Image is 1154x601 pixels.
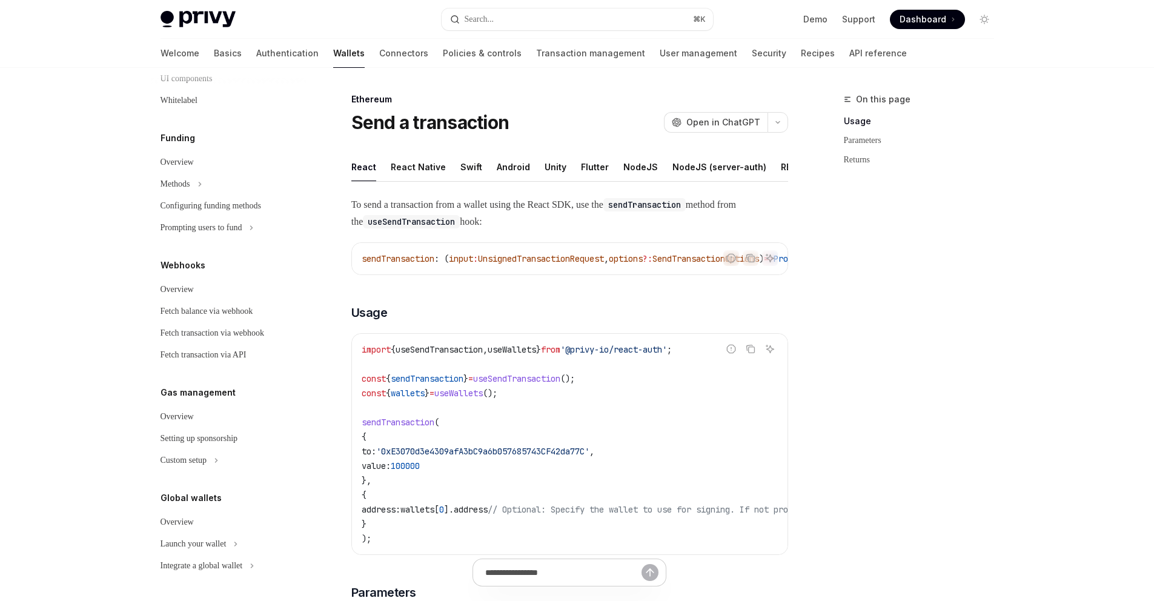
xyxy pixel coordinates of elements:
span: import [362,344,391,355]
span: sendTransaction [362,253,434,264]
button: Toggle Prompting users to fund section [151,217,306,239]
div: React Native [391,153,446,181]
span: ( [434,417,439,428]
a: Fetch transaction via webhook [151,322,306,344]
div: Android [497,153,530,181]
a: Dashboard [890,10,965,29]
span: '@privy-io/react-auth' [560,344,667,355]
span: 100000 [391,460,420,471]
span: // Optional: Specify the wallet to use for signing. If not provided, the first wallet will be used. [488,504,967,515]
div: Overview [161,515,194,530]
button: Toggle Custom setup section [151,450,306,471]
a: Returns [844,150,1004,170]
a: Wallets [333,39,365,68]
a: Whitelabel [151,90,306,111]
span: wallets [400,504,434,515]
div: Fetch transaction via API [161,348,247,362]
button: Open search [442,8,713,30]
span: address [454,504,488,515]
div: Flutter [581,153,609,181]
button: Toggle Integrate a global wallet section [151,555,306,577]
span: } [536,344,541,355]
span: 0 [439,504,444,515]
h5: Gas management [161,385,236,400]
a: Parameters [844,131,1004,150]
a: Overview [151,511,306,533]
a: Usage [844,111,1004,131]
span: = [468,373,473,384]
div: Swift [460,153,482,181]
span: : [473,253,478,264]
a: Configuring funding methods [151,195,306,217]
div: Integrate a global wallet [161,559,243,573]
span: SendTransactionOptions [652,253,759,264]
span: , [589,446,594,457]
div: Search... [465,12,494,27]
span: useWallets [488,344,536,355]
span: , [604,253,609,264]
span: { [386,388,391,399]
code: sendTransaction [603,198,686,211]
span: sendTransaction [391,373,463,384]
a: API reference [849,39,907,68]
span: (); [483,388,497,399]
div: Unity [545,153,566,181]
span: ]. [444,504,454,515]
button: Report incorrect code [723,341,739,357]
a: Overview [151,279,306,300]
span: On this page [856,92,910,107]
span: , [483,344,488,355]
span: [ [434,504,439,515]
span: sendTransaction [362,417,434,428]
span: UnsignedTransactionRequest [478,253,604,264]
button: Toggle dark mode [975,10,994,29]
h5: Global wallets [161,491,222,505]
span: options [609,253,643,264]
div: Whitelabel [161,93,197,108]
span: { [391,344,396,355]
span: wallets [391,388,425,399]
div: NodeJS (server-auth) [672,153,766,181]
span: ) [759,253,764,264]
span: }, [362,475,371,486]
input: Ask a question... [485,559,642,586]
h1: Send a transaction [351,111,509,133]
div: NodeJS [623,153,658,181]
button: Ask AI [762,250,778,266]
div: Prompting users to fund [161,221,242,235]
button: Send message [642,564,658,581]
span: (); [560,373,575,384]
span: value: [362,460,391,471]
span: to: [362,446,376,457]
span: { [386,373,391,384]
h5: Webhooks [161,258,205,273]
div: Configuring funding methods [161,199,261,213]
button: Report incorrect code [723,250,739,266]
span: } [362,519,366,530]
a: Fetch transaction via API [151,344,306,366]
div: Launch your wallet [161,537,227,551]
span: const [362,388,386,399]
div: Overview [161,410,194,424]
a: Overview [151,406,306,428]
a: Support [842,13,875,25]
a: Demo [803,13,827,25]
span: ); [362,533,371,544]
div: Methods [161,177,190,191]
span: ?: [643,253,652,264]
button: Toggle Methods section [151,173,306,195]
h5: Funding [161,131,195,145]
span: Usage [351,304,388,321]
div: Overview [161,282,194,297]
a: User management [660,39,737,68]
span: = [429,388,434,399]
div: Fetch balance via webhook [161,304,253,319]
span: To send a transaction from a wallet using the React SDK, use the method from the hook: [351,196,788,230]
span: from [541,344,560,355]
span: Dashboard [900,13,946,25]
span: } [425,388,429,399]
a: Connectors [379,39,428,68]
a: Overview [151,151,306,173]
span: } [463,373,468,384]
a: Fetch balance via webhook [151,300,306,322]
